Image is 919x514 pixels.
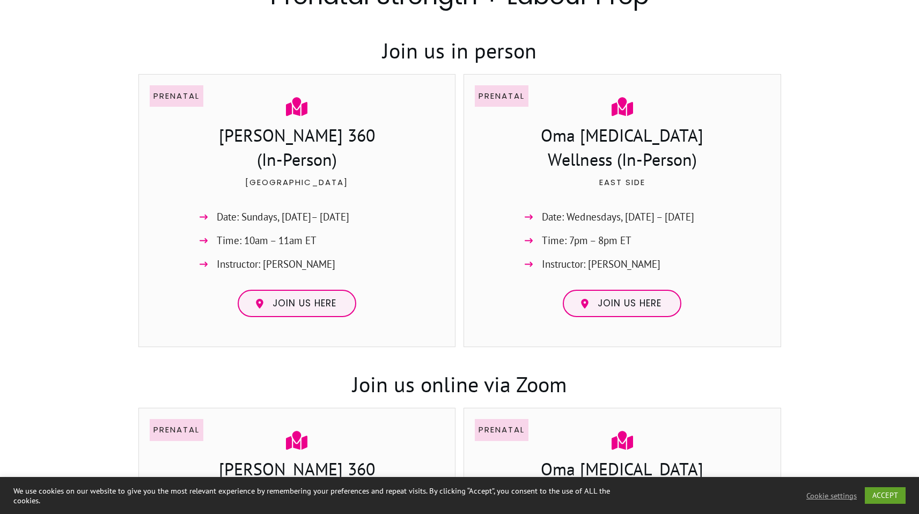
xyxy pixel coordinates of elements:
[598,298,661,310] span: Join us here
[273,298,336,310] span: Join us here
[217,255,335,273] span: Instructor: [PERSON_NAME]
[563,290,681,318] a: Join us here
[150,175,444,202] p: [GEOGRAPHIC_DATA]
[150,457,444,508] h3: [PERSON_NAME] 360 (Virtual)
[153,423,200,437] p: Prenatal
[479,89,525,103] p: Prenatal
[806,491,857,501] a: Cookie settings
[542,255,660,273] span: Instructor: [PERSON_NAME]
[150,123,444,174] h3: [PERSON_NAME] 360 (In-Person)
[508,457,737,508] h3: Oma [MEDICAL_DATA] Wellness (Virtual)
[139,348,781,407] h3: Join us online via Zoom
[217,232,317,249] span: Time: 10am – 11am ET
[217,208,349,226] span: Date: Sundays, [DATE]– [DATE]
[865,487,906,504] a: ACCEPT
[139,27,781,74] h3: Join us in person
[516,123,729,174] h3: Oma [MEDICAL_DATA] Wellness (In-Person)
[13,486,638,505] div: We use cookies on our website to give you the most relevant experience by remembering your prefer...
[153,89,200,103] p: Prenatal
[542,208,694,226] span: Date: Wednesdays, [DATE] – [DATE]
[479,423,525,437] p: Prenatal
[542,232,631,249] span: Time: 7pm – 8pm ET
[475,175,769,202] p: East Side
[238,290,356,318] a: Join us here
